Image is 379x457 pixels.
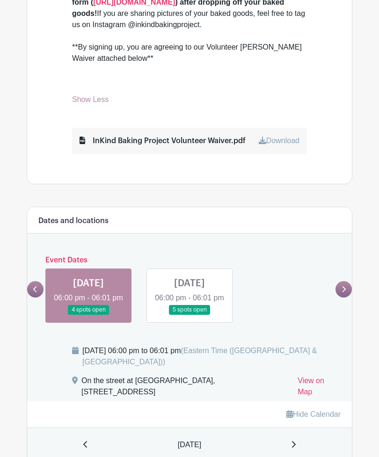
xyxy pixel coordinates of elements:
[80,135,246,146] div: InKind Baking Project Volunteer Waiver.pdf
[72,95,109,107] a: Show Less
[82,347,317,366] span: (Eastern Time ([GEOGRAPHIC_DATA] & [GEOGRAPHIC_DATA]))
[44,256,335,265] h6: Event Dates
[82,345,341,368] div: [DATE] 06:00 pm to 06:01 pm
[38,217,109,225] h6: Dates and locations
[286,410,341,418] a: Hide Calendar
[72,42,307,64] div: **By signing up, you are agreeing to our Volunteer [PERSON_NAME] Waiver attached below**
[259,137,299,145] a: Download
[81,375,290,401] div: On the street at [GEOGRAPHIC_DATA], [STREET_ADDRESS]
[178,439,201,450] span: [DATE]
[298,375,341,401] a: View on Map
